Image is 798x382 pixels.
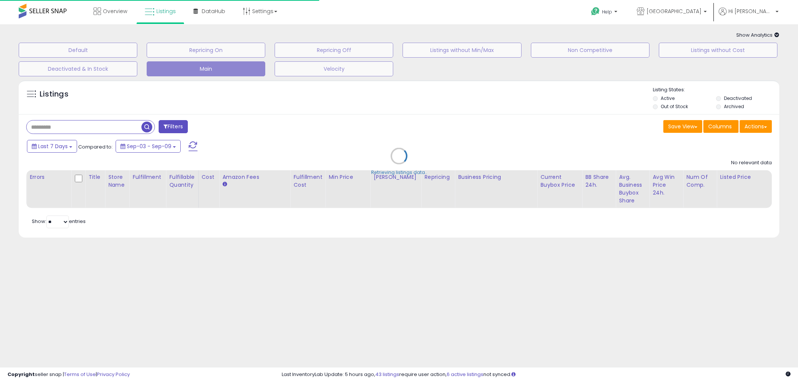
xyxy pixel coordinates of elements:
[275,61,393,76] button: Velocity
[719,7,779,24] a: Hi [PERSON_NAME]
[275,43,393,58] button: Repricing Off
[646,7,701,15] span: [GEOGRAPHIC_DATA]
[371,169,427,176] div: Retrieving listings data..
[202,7,225,15] span: DataHub
[585,1,625,24] a: Help
[19,43,137,58] button: Default
[602,9,612,15] span: Help
[728,7,773,15] span: Hi [PERSON_NAME]
[156,7,176,15] span: Listings
[403,43,521,58] button: Listings without Min/Max
[531,43,649,58] button: Non Competitive
[591,7,600,16] i: Get Help
[103,7,127,15] span: Overview
[147,43,265,58] button: Repricing On
[19,61,137,76] button: Deactivated & In Stock
[736,31,779,39] span: Show Analytics
[659,43,777,58] button: Listings without Cost
[147,61,265,76] button: Main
